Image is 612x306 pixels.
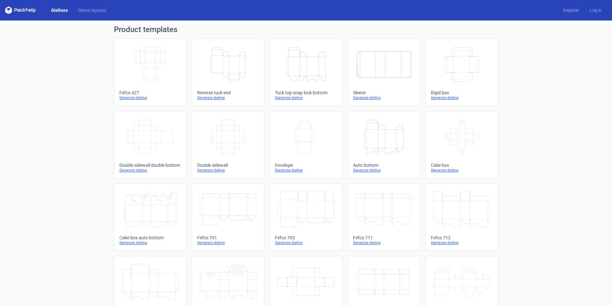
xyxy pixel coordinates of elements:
a: Fefco 427Generate dieline [114,38,187,106]
a: Reverse tuck endGenerate dieline [192,38,264,106]
div: Rigid box [431,90,493,95]
a: Register [558,7,584,13]
div: Generate dieline [119,240,181,245]
div: Generate dieline [431,240,493,245]
div: Auto bottom [353,163,415,168]
div: Fefco 701 [197,235,259,240]
div: Fefco 712 [431,235,493,240]
div: Cake box auto bottom [119,235,181,240]
div: Generate dieline [353,240,415,245]
div: Cake box [431,163,493,168]
div: Double sidewall [197,163,259,168]
div: Generate dieline [353,168,415,173]
a: Rigid boxGenerate dieline [425,38,498,106]
div: Generate dieline [275,95,337,100]
a: Cake boxGenerate dieline [425,111,498,178]
div: Fefco 703 [275,235,337,240]
a: Fefco 701Generate dieline [192,183,264,251]
a: Fefco 703Generate dieline [270,183,342,251]
a: Diecut layouts [73,7,111,13]
a: Cake box auto bottomGenerate dieline [114,183,187,251]
a: Log in [584,7,607,13]
h1: Product templates [114,26,498,33]
div: Generate dieline [275,240,337,245]
a: Fefco 712Generate dieline [425,183,498,251]
div: Generate dieline [119,168,181,173]
div: Generate dieline [431,168,493,173]
a: Tuck top snap lock bottomGenerate dieline [270,38,342,106]
div: Sleeve [353,90,415,95]
a: Auto bottomGenerate dieline [348,111,420,178]
div: Fefco 427 [119,90,181,95]
a: Dielines [46,7,73,13]
div: Reverse tuck end [197,90,259,95]
div: Generate dieline [197,240,259,245]
div: Generate dieline [275,168,337,173]
a: EnvelopeGenerate dieline [270,111,342,178]
div: Fefco 711 [353,235,415,240]
div: Generate dieline [119,95,181,100]
div: Generate dieline [353,95,415,100]
div: Generate dieline [197,168,259,173]
a: SleeveGenerate dieline [348,38,420,106]
div: Tuck top snap lock bottom [275,90,337,95]
div: Generate dieline [197,95,259,100]
a: Fefco 711Generate dieline [348,183,420,251]
a: Double sidewallGenerate dieline [192,111,264,178]
div: Generate dieline [431,95,493,100]
div: Envelope [275,163,337,168]
div: Double sidewall double bottom [119,163,181,168]
a: Double sidewall double bottomGenerate dieline [114,111,187,178]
